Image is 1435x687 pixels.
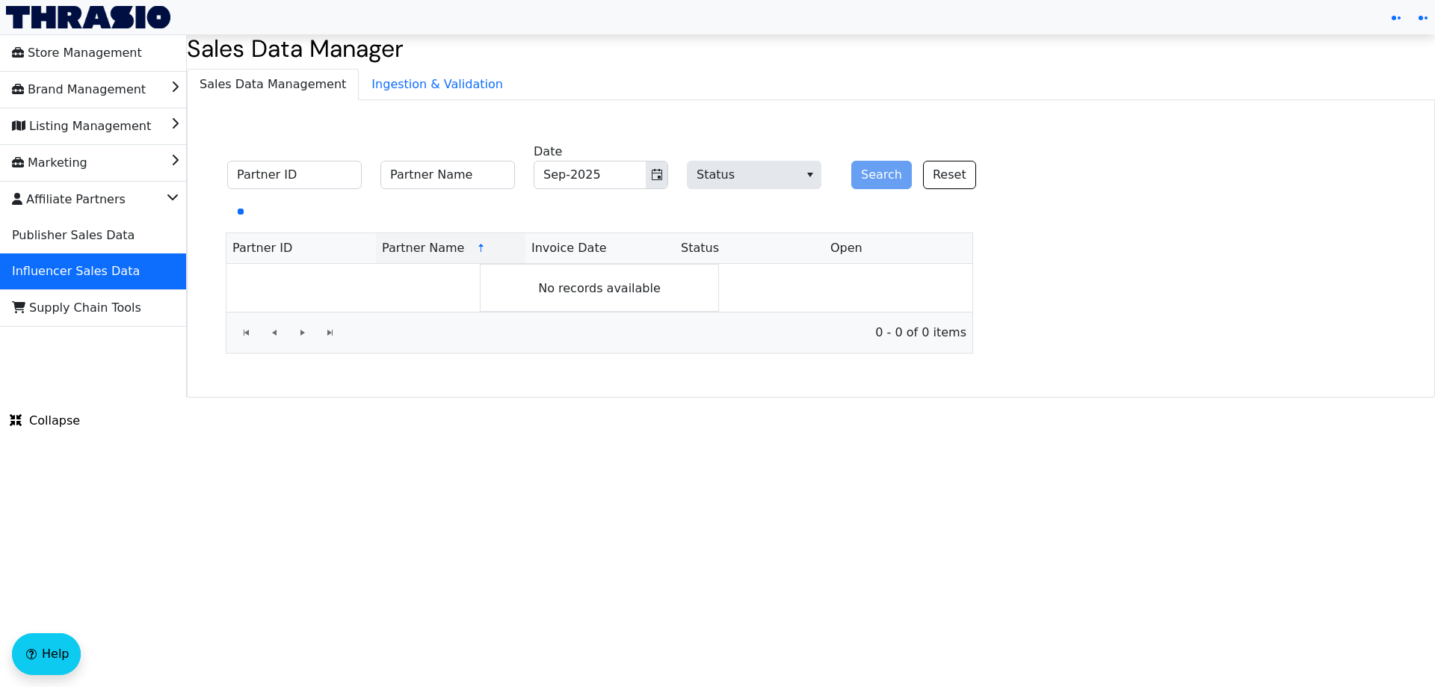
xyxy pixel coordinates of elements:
[12,224,135,247] span: Publisher Sales Data
[534,143,562,161] label: Date
[12,41,142,65] span: Store Management
[12,114,151,138] span: Listing Management
[12,78,146,102] span: Brand Management
[42,645,69,663] span: Help
[10,412,80,430] span: Collapse
[232,239,292,257] span: Partner ID
[357,324,966,342] span: 0 - 0 of 0 items
[12,151,87,175] span: Marketing
[359,70,515,99] span: Ingestion & Validation
[646,161,667,188] button: Toggle calendar
[534,161,646,188] input: Sep-2025
[830,239,862,257] span: Open
[12,259,140,283] span: Influencer Sales Data
[480,264,719,312] div: No records available
[531,239,607,257] span: Invoice Date
[187,34,1435,63] h2: Sales Data Manager
[12,188,126,212] span: Affiliate Partners
[6,6,170,28] img: Thrasio Logo
[799,161,821,188] button: select
[226,312,972,353] div: Page 1 of 0
[188,70,358,99] span: Sales Data Management
[12,633,81,675] button: Help floatingactionbutton
[923,161,976,189] button: Reset
[687,161,821,189] span: Status
[681,239,719,257] span: Status
[12,296,141,320] span: Supply Chain Tools
[382,239,464,257] span: Partner Name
